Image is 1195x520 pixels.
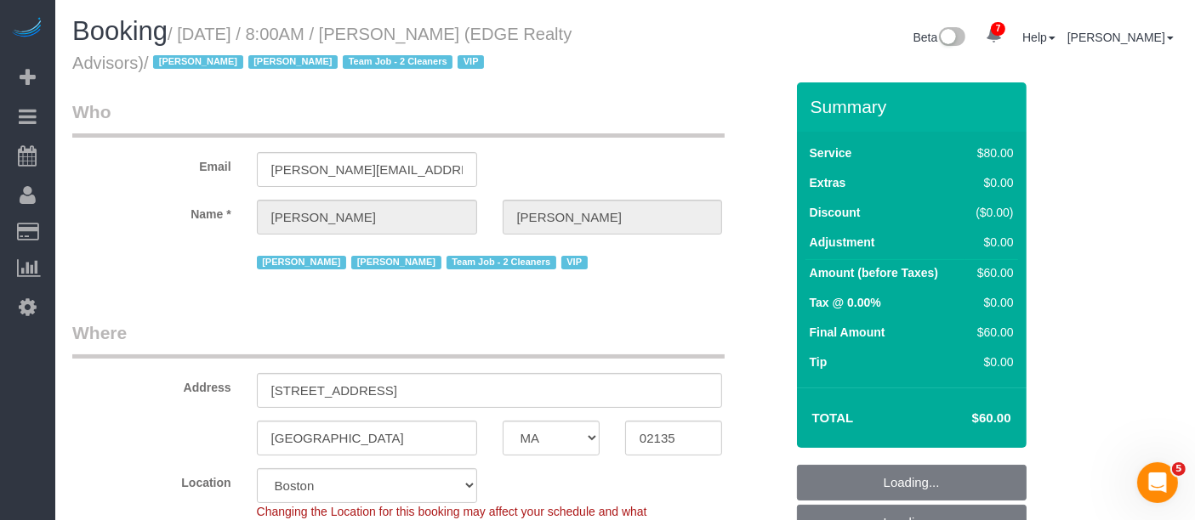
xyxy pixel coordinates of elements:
label: Adjustment [810,234,875,251]
strong: Total [812,410,854,425]
label: Tip [810,353,828,370]
h3: Summary [811,97,1018,116]
span: VIP [458,55,484,69]
input: Email [257,152,477,187]
legend: Who [72,99,725,138]
div: $0.00 [969,353,1014,370]
img: Automaid Logo [10,17,44,41]
span: Team Job - 2 Cleaners [447,256,556,269]
input: Last Name [503,200,723,235]
a: 7 [977,17,1010,54]
span: [PERSON_NAME] [351,256,441,269]
span: Team Job - 2 Cleaners [343,55,452,69]
a: Beta [913,31,966,44]
label: Final Amount [810,324,885,341]
small: / [DATE] / 8:00AM / [PERSON_NAME] (EDGE Realty Advisors) [72,25,572,72]
label: Location [60,468,244,491]
span: 5 [1172,462,1186,476]
label: Email [60,152,244,175]
div: $60.00 [969,264,1014,281]
label: Discount [810,204,861,221]
div: $0.00 [969,234,1014,251]
input: City [257,421,477,455]
label: Tax @ 0.00% [810,294,881,311]
span: VIP [561,256,588,269]
span: / [144,54,489,72]
input: First Name [257,200,477,235]
div: ($0.00) [969,204,1014,221]
div: $60.00 [969,324,1014,341]
label: Address [60,373,244,396]
label: Amount (before Taxes) [810,264,938,281]
iframe: Intercom live chat [1137,462,1178,503]
span: [PERSON_NAME] [248,55,338,69]
div: $0.00 [969,174,1014,191]
a: Help [1022,31,1056,44]
legend: Where [72,320,725,359]
label: Service [810,144,852,161]
div: $0.00 [969,294,1014,311]
span: [PERSON_NAME] [153,55,242,69]
label: Name * [60,200,244,223]
div: $80.00 [969,144,1014,161]
h4: $60.00 [920,411,1010,426]
span: Booking [72,16,168,46]
span: 7 [991,22,1005,36]
label: Extras [810,174,846,191]
span: [PERSON_NAME] [257,256,346,269]
input: Zip Code [625,421,722,455]
a: [PERSON_NAME] [1067,31,1174,44]
img: New interface [937,27,965,49]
